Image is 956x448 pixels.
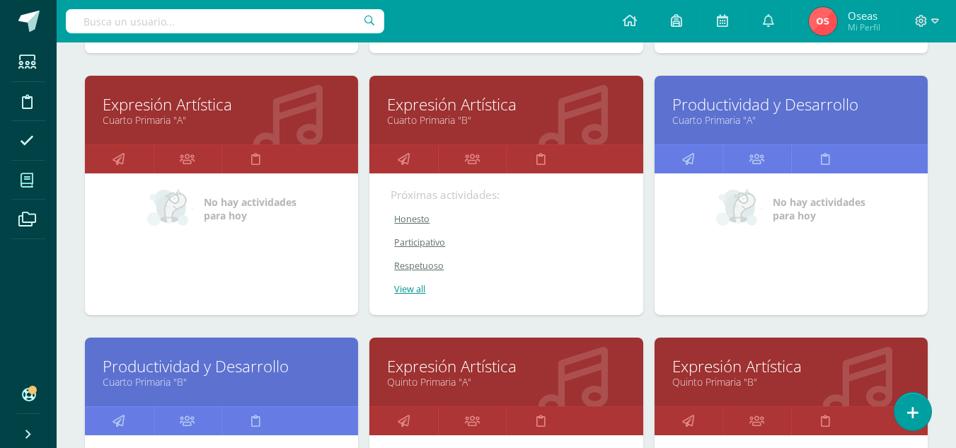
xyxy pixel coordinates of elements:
[103,375,340,389] a: Cuarto Primaria "B"
[387,113,625,127] a: Cuarto Primaria "B"
[204,195,296,222] span: No hay actividades para hoy
[848,21,880,33] span: Mi Perfil
[848,8,880,23] span: Oseas
[103,355,340,377] a: Productividad y Desarrollo
[391,213,623,225] a: Honesto
[103,93,340,115] a: Expresión Artística
[391,283,623,295] a: View all
[809,7,837,35] img: c1e085937ed53ba2d441701328729041.png
[387,375,625,389] a: Quinto Primaria "A"
[387,355,625,377] a: Expresión Artística
[391,188,621,202] div: Próximas actividades:
[672,375,910,389] a: Quinto Primaria "B"
[391,260,623,272] a: Respetuoso
[672,113,910,127] a: Cuarto Primaria "A"
[773,195,865,222] span: No hay actividades para hoy
[66,9,384,33] input: Busca un usuario...
[147,188,194,230] img: no_activities_small.png
[103,113,340,127] a: Cuarto Primaria "A"
[391,236,623,248] a: Participativo
[672,93,910,115] a: Productividad y Desarrollo
[387,93,625,115] a: Expresión Artística
[672,355,910,377] a: Expresión Artística
[716,188,763,230] img: no_activities_small.png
